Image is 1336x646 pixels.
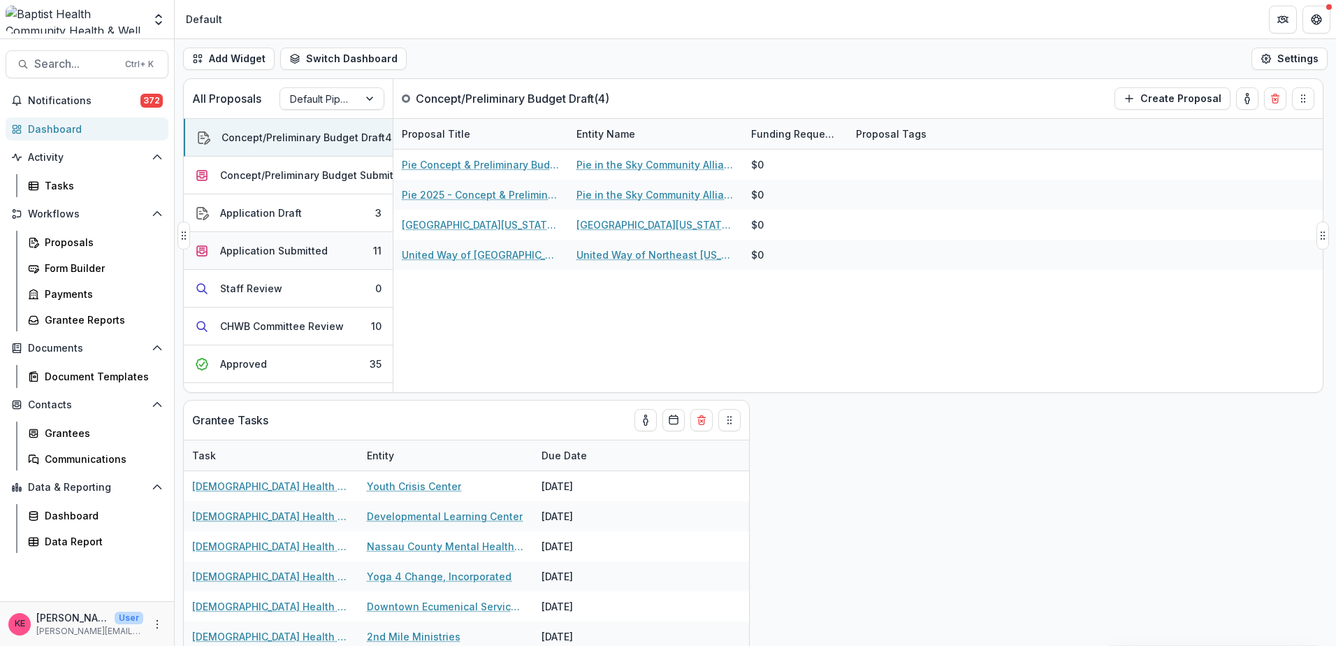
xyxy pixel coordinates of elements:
[1292,87,1314,110] button: Drag
[743,127,848,141] div: Funding Requested
[6,203,168,225] button: Open Workflows
[36,625,143,638] p: [PERSON_NAME][EMAIL_ADDRESS][DOMAIN_NAME]
[180,9,228,29] nav: breadcrumb
[373,243,382,258] div: 11
[690,409,713,431] button: Delete card
[1316,222,1329,250] button: Drag
[149,6,168,34] button: Open entity switcher
[6,117,168,141] a: Dashboard
[45,178,157,193] div: Tasks
[220,319,344,333] div: CHWB Committee Review
[634,409,657,431] button: toggle-assigned-to-me
[28,208,146,220] span: Workflows
[576,187,734,202] a: Pie in the Sky Community Alliance
[533,448,595,463] div: Due Date
[367,539,525,554] a: Nassau County Mental Health Alcoholism and Drug Abuse Council inc
[533,531,638,561] div: [DATE]
[184,157,393,194] button: Concept/Preliminary Budget Submitted0
[367,479,461,494] a: Youth Crisis Center
[1264,87,1286,110] button: Delete card
[370,357,382,371] div: 35
[45,452,157,466] div: Communications
[220,243,328,258] div: Application Submitted
[177,222,190,250] button: Drag
[34,57,117,71] span: Search...
[393,119,568,149] div: Proposal Title
[6,89,168,112] button: Notifications372
[576,157,734,172] a: Pie in the Sky Community Alliance
[533,440,638,471] div: Due Date
[1269,6,1297,34] button: Partners
[115,612,143,624] p: User
[402,187,560,202] a: Pie 2025 - Concept & Preliminary Budget Form
[751,187,764,202] div: $0
[371,319,382,333] div: 10
[184,270,393,308] button: Staff Review0
[15,619,25,629] div: Katie E
[22,174,168,197] a: Tasks
[416,90,609,107] p: Concept/Preliminary Budget Draft ( 4 )
[45,426,157,440] div: Grantees
[192,629,350,644] a: [DEMOGRAPHIC_DATA] Health Strategic Investment Impact Report 2
[358,440,533,471] div: Entity
[45,313,157,327] div: Grantee Reports
[6,476,168,498] button: Open Data & Reporting
[6,337,168,359] button: Open Documents
[576,217,734,232] a: [GEOGRAPHIC_DATA][US_STATE], Dept. of Health Disparities
[1302,6,1330,34] button: Get Help
[22,308,168,331] a: Grantee Reports
[1236,87,1258,110] button: toggle-assigned-to-me
[375,206,382,220] div: 3
[533,591,638,622] div: [DATE]
[122,57,157,72] div: Ctrl + K
[385,130,392,145] div: 4
[28,399,146,411] span: Contacts
[149,616,166,633] button: More
[751,217,764,232] div: $0
[848,127,935,141] div: Proposal Tags
[184,232,393,270] button: Application Submitted11
[22,365,168,388] a: Document Templates
[45,287,157,301] div: Payments
[22,504,168,527] a: Dashboard
[184,448,224,463] div: Task
[367,509,523,524] a: Developmental Learning Center
[192,90,261,107] p: All Proposals
[1251,48,1328,70] button: Settings
[45,534,157,549] div: Data Report
[367,599,525,614] a: Downtown Ecumenical Services Council - DESC
[184,440,358,471] div: Task
[220,281,282,296] div: Staff Review
[220,357,267,371] div: Approved
[576,247,734,262] a: United Way of Northeast [US_STATE], Inc.
[192,569,350,584] a: [DEMOGRAPHIC_DATA] Health Strategic Investment Impact Report 2
[751,247,764,262] div: $0
[393,127,479,141] div: Proposal Title
[280,48,407,70] button: Switch Dashboard
[184,194,393,232] button: Application Draft3
[568,119,743,149] div: Entity Name
[184,345,393,383] button: Approved35
[192,539,350,554] a: [DEMOGRAPHIC_DATA] Health Strategic Investment Impact Report
[402,217,560,232] a: [GEOGRAPHIC_DATA][US_STATE], Dept. of Psychology - 2025 - Concept & Preliminary Budget Form
[220,206,302,220] div: Application Draft
[28,152,146,164] span: Activity
[848,119,1022,149] div: Proposal Tags
[1114,87,1230,110] button: Create Proposal
[184,308,393,345] button: CHWB Committee Review10
[28,343,146,354] span: Documents
[222,130,385,145] div: Concept/Preliminary Budget Draft
[6,50,168,78] button: Search...
[402,157,560,172] a: Pie Concept & Preliminary Budget
[220,168,409,182] div: Concept/Preliminary Budget Submitted
[45,369,157,384] div: Document Templates
[22,422,168,445] a: Grantees
[183,48,275,70] button: Add Widget
[22,231,168,254] a: Proposals
[358,448,402,463] div: Entity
